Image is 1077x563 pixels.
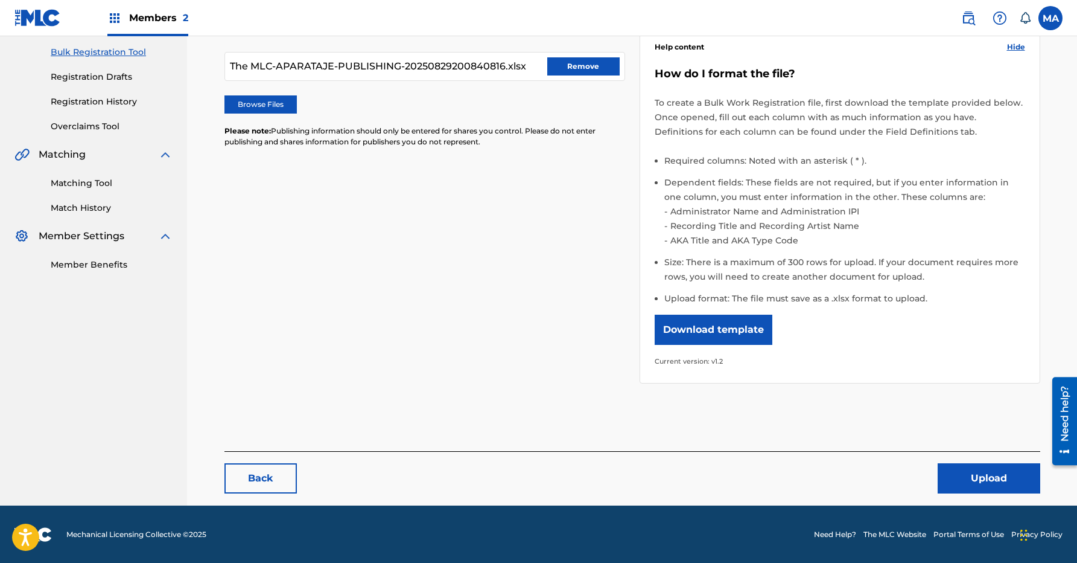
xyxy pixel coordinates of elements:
[993,11,1007,25] img: help
[988,6,1012,30] div: Help
[667,204,1025,219] li: Administrator Name and Administration IPI
[158,147,173,162] img: expand
[51,95,173,108] a: Registration History
[956,6,980,30] a: Public Search
[655,42,704,53] span: Help content
[938,463,1040,494] button: Upload
[51,46,173,59] a: Bulk Registration Tool
[158,229,173,243] img: expand
[129,11,188,25] span: Members
[664,153,1025,175] li: Required columns: Noted with an asterisk ( * ).
[14,9,61,27] img: MLC Logo
[51,259,173,271] a: Member Benefits
[961,11,976,25] img: search
[39,229,124,243] span: Member Settings
[1007,42,1025,53] span: Hide
[814,529,856,540] a: Need Help?
[655,354,1025,368] p: Current version: v1.2
[224,126,271,135] span: Please note:
[1020,517,1028,553] div: Drag
[547,57,620,76] button: Remove
[51,71,173,83] a: Registration Drafts
[66,529,206,540] span: Mechanical Licensing Collective © 2025
[107,11,122,25] img: Top Rightsholders
[655,67,1025,81] h5: How do I format the file?
[224,463,297,494] a: Back
[51,120,173,133] a: Overclaims Tool
[1038,6,1063,30] div: User Menu
[664,291,1025,306] li: Upload format: The file must save as a .xlsx format to upload.
[39,147,86,162] span: Matching
[224,126,625,147] p: Publishing information should only be entered for shares you control. Please do not enter publish...
[230,59,526,74] span: The MLC-APARATAJE-PUBLISHING-20250829200840816.xlsx
[664,175,1025,255] li: Dependent fields: These fields are not required, but if you enter information in one column, you ...
[655,95,1025,139] p: To create a Bulk Work Registration file, first download the template provided below. Once opened,...
[224,95,297,114] label: Browse Files
[183,12,188,24] span: 2
[1043,372,1077,469] iframe: Resource Center
[664,255,1025,291] li: Size: There is a maximum of 300 rows for upload. If your document requires more rows, you will ne...
[1011,529,1063,540] a: Privacy Policy
[1019,12,1031,24] div: Notifications
[51,177,173,190] a: Matching Tool
[667,219,1025,233] li: Recording Title and Recording Artist Name
[51,202,173,214] a: Match History
[14,229,29,243] img: Member Settings
[933,529,1004,540] a: Portal Terms of Use
[667,233,1025,248] li: AKA Title and AKA Type Code
[1017,505,1077,563] iframe: Chat Widget
[14,527,52,542] img: logo
[863,529,926,540] a: The MLC Website
[14,147,30,162] img: Matching
[655,315,772,345] button: Download template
